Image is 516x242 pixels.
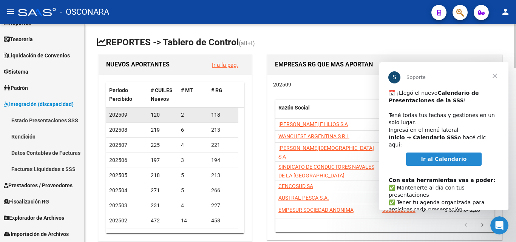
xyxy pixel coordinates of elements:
span: Padrón [4,84,28,92]
div: 227 [211,201,235,210]
span: Explorador de Archivos [4,214,64,222]
div: 472 [151,216,175,225]
div: 3 [181,156,205,165]
span: 202505 [109,172,127,178]
div: 120 [151,111,175,119]
span: # MT [181,87,193,93]
span: Prestadores / Proveedores [4,181,73,190]
datatable-header-cell: # MT [178,82,208,107]
datatable-header-cell: # RG [208,82,238,107]
button: Ir a la pág. [206,58,244,72]
div: 266 [211,186,235,195]
iframe: Intercom live chat [490,216,508,234]
span: CENCOSUD SA [278,183,313,189]
span: 202508 [109,127,127,133]
span: [PERSON_NAME][DEMOGRAPHIC_DATA] S A [278,145,374,160]
button: Ir a la pág. [456,58,494,72]
div: 5 [181,171,205,180]
span: (alt+t) [239,40,255,47]
span: Razón Social [278,105,310,111]
span: Integración (discapacidad) [4,100,74,108]
span: AUSTRAL PESCA S.A. [278,195,329,201]
div: 5 [181,186,205,195]
div: 118 [211,111,235,119]
a: go to next page [475,221,490,230]
b: Con esta herramientas vas a poder: [9,115,116,121]
a: Ir a la pág. [212,62,238,68]
span: 202503 [109,202,127,208]
div: 1.387 [151,231,175,240]
div: ​✅ Mantenerte al día con tus presentaciones ✅ Tener tu agenda organizada para anticipar cada pres... [9,107,120,203]
span: EMPESUR SOCIEDAD ANONIMA [278,207,354,213]
span: 202502 [109,217,127,224]
div: 197 [151,156,175,165]
span: Fiscalización RG [4,197,49,206]
span: [PERSON_NAME] E HIJOS S A [278,121,348,127]
span: # CUILES Nuevos [151,87,173,102]
div: 2 [181,111,205,119]
mat-icon: person [501,7,510,16]
mat-icon: menu [6,7,15,16]
span: Liquidación de Convenios [4,51,70,60]
span: 202504 [109,187,127,193]
div: 219 [151,126,175,134]
span: - OSCONARA [60,4,109,20]
span: EMPRESAS RG QUE MAS APORTAN [275,61,373,68]
h1: REPORTES -> Tablero de Control [97,36,504,49]
span: WANCHESE ARGENTINA S R L [278,133,349,139]
span: Tesorería [4,35,33,43]
span: Importación de Archivos [4,230,69,238]
span: 202507 [109,142,127,148]
iframe: Intercom live chat mensaje [379,62,508,210]
div: 271 [151,186,175,195]
div: 218 [151,171,175,180]
span: Período Percibido [109,87,132,102]
datatable-header-cell: Período Percibido [106,82,148,107]
span: 202509 [109,112,127,118]
div: 4 [181,201,205,210]
datatable-header-cell: Razón Social [275,100,379,125]
datatable-header-cell: # CUILES Nuevos [148,82,178,107]
div: 194 [211,156,235,165]
div: 4 [181,141,205,150]
div: 231 [151,201,175,210]
span: # RG [211,87,222,93]
span: 202509 [273,82,291,88]
a: go to previous page [459,221,473,230]
div: 225 [151,141,175,150]
div: 213 [211,126,235,134]
a: Ir a la pág. [462,62,488,68]
div: 17 [181,231,205,240]
span: NUEVOS APORTANTES [106,61,170,68]
div: 14 [181,216,205,225]
div: 213 [211,171,235,180]
span: Sistema [4,68,28,76]
span: SINDICATO DE CONDUCTORES NAVALES DE LA [GEOGRAPHIC_DATA] [278,164,374,179]
div: 6 [181,126,205,134]
span: 202506 [109,157,127,163]
span: 202501 [109,233,127,239]
div: 1.370 [211,231,235,240]
div: 458 [211,216,235,225]
div: 221 [211,141,235,150]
